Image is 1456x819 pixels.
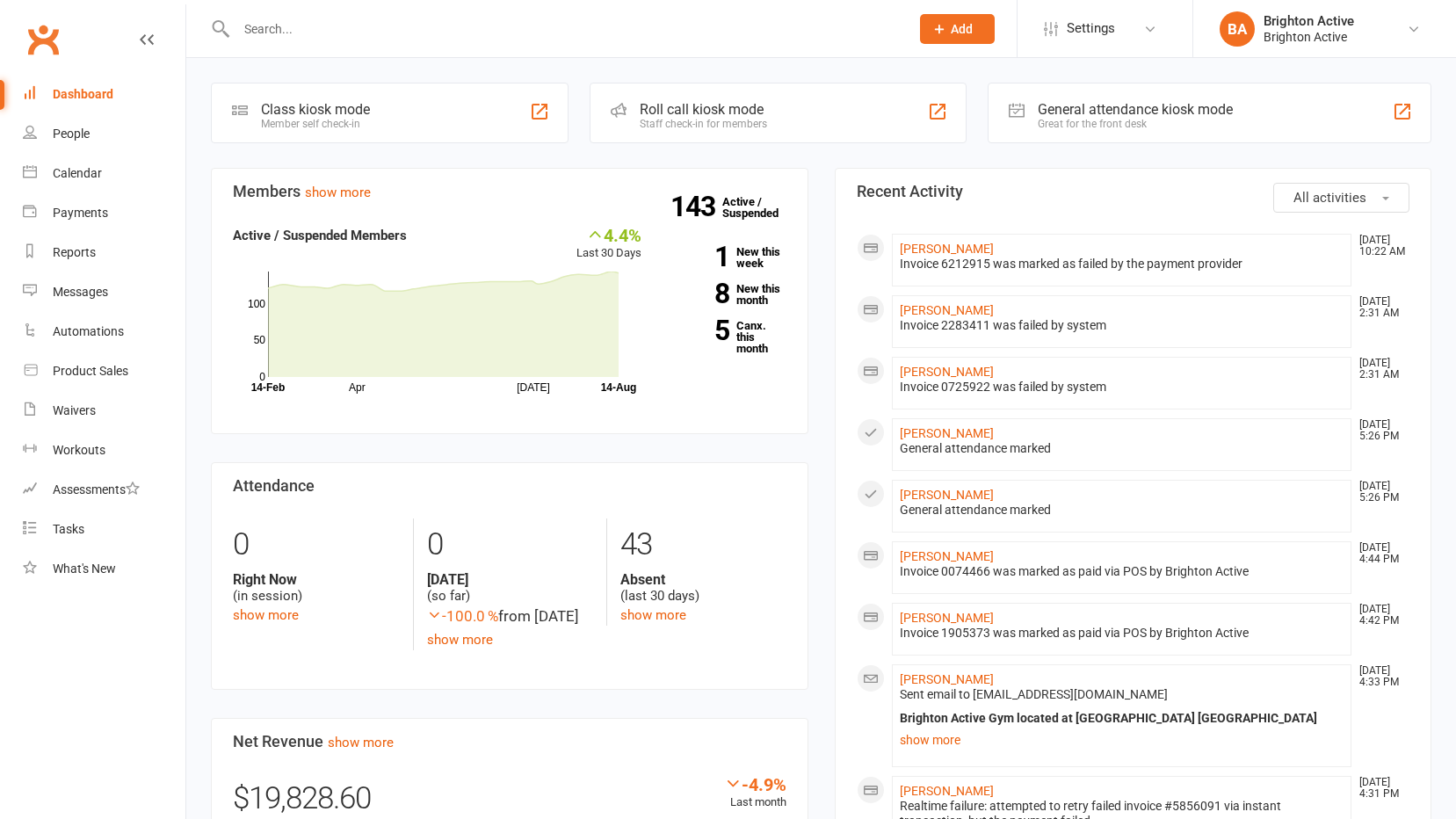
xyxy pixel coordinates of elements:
div: General attendance marked [900,441,1344,456]
div: -4.9% [724,774,786,794]
div: Invoice 6212915 was marked as failed by the payment provider [900,257,1344,272]
div: Invoice 2283411 was failed by system [900,318,1344,333]
div: Calendar [53,166,102,180]
h3: Attendance [233,477,786,495]
a: Tasks [23,510,185,549]
time: [DATE] 2:31 AM [1351,358,1409,381]
div: Roll call kiosk mode [640,101,767,118]
div: Invoice 0725922 was failed by system [900,380,1344,395]
span: Sent email to [EMAIL_ADDRESS][DOMAIN_NAME] [900,687,1168,701]
button: All activities [1273,183,1409,213]
div: Invoice 1905373 was marked as paid via POS by Brighton Active [900,626,1344,641]
a: show more [427,632,493,648]
div: Dashboard [53,87,113,101]
div: Tasks [53,522,84,536]
span: Add [951,22,973,36]
a: [PERSON_NAME] [900,672,994,686]
a: [PERSON_NAME] [900,426,994,440]
a: [PERSON_NAME] [900,549,994,563]
time: [DATE] 4:33 PM [1351,665,1409,688]
h3: Net Revenue [233,733,786,750]
a: show more [900,728,1344,752]
div: Last 30 Days [576,225,641,263]
time: [DATE] 10:22 AM [1351,235,1409,257]
a: [PERSON_NAME] [900,611,994,625]
div: General attendance kiosk mode [1038,101,1233,118]
div: Product Sales [53,364,128,378]
a: [PERSON_NAME] [900,488,994,502]
span: -100.0 % [427,607,498,625]
div: 43 [620,518,786,571]
a: Clubworx [21,18,65,62]
a: Payments [23,193,185,233]
strong: Active / Suspended Members [233,228,407,243]
div: 0 [427,518,593,571]
strong: 5 [668,317,729,344]
time: [DATE] 4:44 PM [1351,542,1409,565]
strong: 1 [668,243,729,270]
div: Waivers [53,403,96,417]
a: Dashboard [23,75,185,114]
a: Product Sales [23,352,185,391]
a: Calendar [23,154,185,193]
div: Class kiosk mode [261,101,370,118]
h3: Members [233,183,786,200]
span: Settings [1067,9,1115,48]
a: 143Active / Suspended [722,183,800,232]
div: BA [1220,11,1255,47]
a: show more [328,735,394,750]
a: 8New this month [668,283,786,306]
strong: 143 [670,193,722,220]
a: People [23,114,185,154]
div: Member self check-in [261,118,370,130]
time: [DATE] 5:26 PM [1351,419,1409,442]
div: What's New [53,562,116,576]
strong: Right Now [233,571,400,588]
div: Great for the front desk [1038,118,1233,130]
div: Workouts [53,443,105,457]
strong: Absent [620,571,786,588]
div: Payments [53,206,108,220]
div: Brighton Active [1264,13,1354,29]
div: (in session) [233,571,400,605]
div: Staff check-in for members [640,118,767,130]
a: Reports [23,233,185,272]
a: Waivers [23,391,185,431]
a: Workouts [23,431,185,470]
div: from [DATE] [427,605,593,628]
a: [PERSON_NAME] [900,365,994,379]
a: show more [620,607,686,623]
div: Messages [53,285,108,299]
strong: [DATE] [427,571,593,588]
div: Invoice 0074466 was marked as paid via POS by Brighton Active [900,564,1344,579]
div: 0 [233,518,400,571]
div: Brighton Active [1264,29,1354,45]
a: show more [305,185,371,200]
div: Brighton Active Gym located at [GEOGRAPHIC_DATA] [GEOGRAPHIC_DATA] [900,711,1344,726]
span: All activities [1293,190,1366,206]
div: Last month [724,774,786,812]
a: [PERSON_NAME] [900,784,994,798]
strong: 8 [668,280,729,307]
a: [PERSON_NAME] [900,242,994,256]
div: (so far) [427,571,593,605]
a: Messages [23,272,185,312]
div: (last 30 days) [620,571,786,605]
a: What's New [23,549,185,589]
a: Assessments [23,470,185,510]
div: Reports [53,245,96,259]
time: [DATE] 2:31 AM [1351,296,1409,319]
div: People [53,127,90,141]
div: 4.4% [576,225,641,244]
a: [PERSON_NAME] [900,303,994,317]
a: show more [233,607,299,623]
time: [DATE] 4:31 PM [1351,777,1409,800]
a: 1New this week [668,246,786,269]
a: Automations [23,312,185,352]
input: Search... [231,17,897,41]
time: [DATE] 5:26 PM [1351,481,1409,504]
h3: Recent Activity [857,183,1410,200]
div: General attendance marked [900,503,1344,518]
a: 5Canx. this month [668,320,786,354]
time: [DATE] 4:42 PM [1351,604,1409,627]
